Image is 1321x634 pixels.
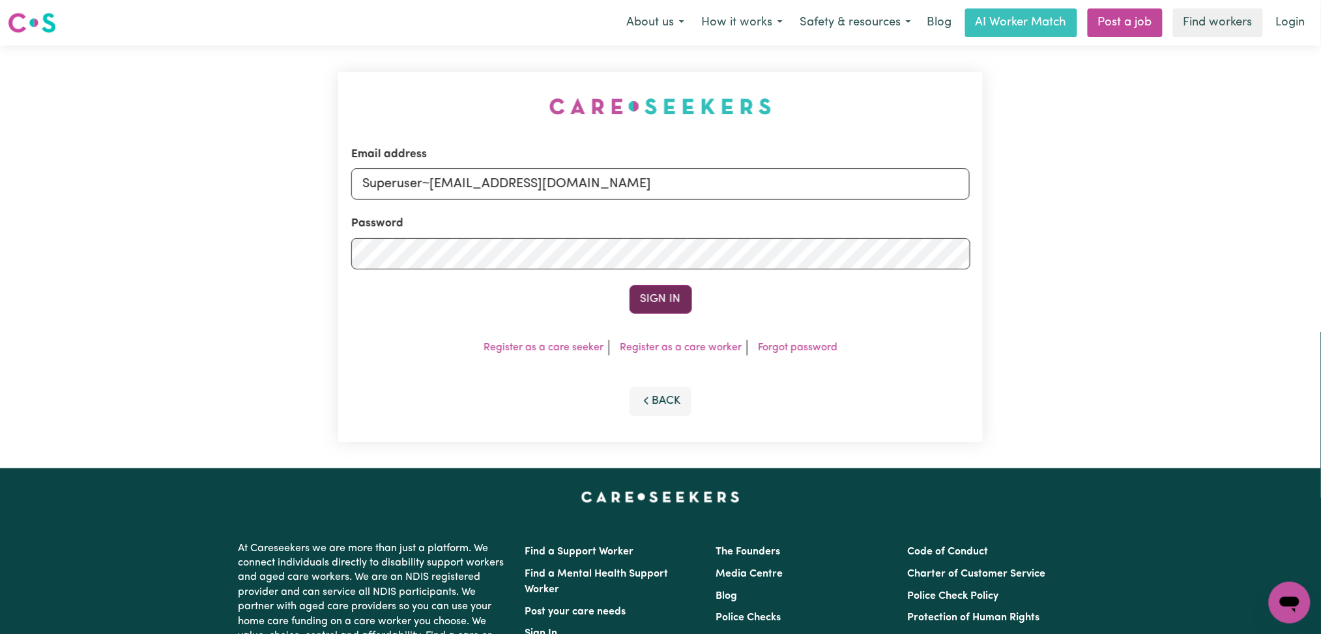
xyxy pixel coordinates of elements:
label: Email address [351,146,427,163]
a: Police Check Policy [907,591,998,601]
a: Post your care needs [525,607,626,617]
a: Find a Support Worker [525,547,634,557]
a: Find workers [1173,8,1263,37]
a: Blog [920,8,960,37]
a: Register as a care worker [620,342,742,353]
button: How it works [693,9,791,37]
a: Charter of Customer Service [907,569,1045,579]
a: Login [1268,8,1313,37]
button: Sign In [630,285,692,314]
a: Careseekers logo [8,8,56,38]
a: The Founders [716,547,781,557]
button: Back [630,387,692,415]
a: Protection of Human Rights [907,612,1039,623]
button: Safety & resources [791,9,920,37]
a: Police Checks [716,612,781,623]
a: Forgot password [758,342,837,353]
button: About us [618,9,693,37]
img: Careseekers logo [8,11,56,35]
iframe: Button to launch messaging window [1269,582,1311,624]
a: Register as a care seeker [484,342,603,353]
input: Email address [351,168,970,200]
a: Post a job [1088,8,1163,37]
a: Blog [716,591,738,601]
a: Find a Mental Health Support Worker [525,569,669,595]
label: Password [351,215,403,232]
a: Careseekers home page [581,492,740,502]
a: Code of Conduct [907,547,988,557]
a: AI Worker Match [965,8,1077,37]
a: Media Centre [716,569,783,579]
